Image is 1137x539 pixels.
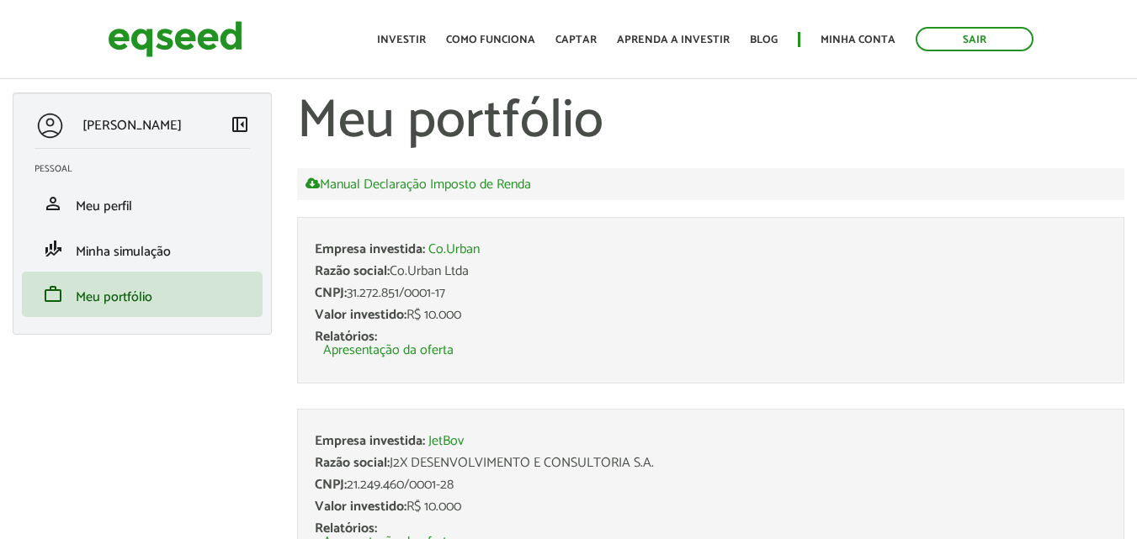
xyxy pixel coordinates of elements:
span: Valor investido: [315,304,406,326]
span: Relatórios: [315,325,377,348]
a: Captar [555,34,597,45]
a: finance_modeMinha simulação [35,239,250,259]
span: left_panel_close [230,114,250,135]
div: R$ 10.000 [315,500,1107,514]
p: [PERSON_NAME] [82,118,182,134]
li: Minha simulação [22,226,263,272]
span: CNPJ: [315,473,347,496]
span: Empresa investida: [315,238,425,261]
a: Apresentação da oferta [323,344,454,357]
div: J2X DESENVOLVIMENTO E CONSULTORIA S.A. [315,457,1107,470]
a: Manual Declaração Imposto de Renda [306,177,531,192]
li: Meu perfil [22,181,263,226]
li: Meu portfólio [22,272,263,317]
span: work [43,284,63,304]
a: Co.Urban [428,243,480,256]
span: Valor investido: [315,495,406,518]
h1: Meu portfólio [297,92,1124,151]
span: person [43,193,63,214]
span: Meu perfil [76,195,132,218]
span: Meu portfólio [76,286,152,309]
a: Minha conta [821,34,895,45]
a: Colapsar menu [230,114,250,138]
a: JetBov [428,435,464,448]
a: Sair [916,27,1033,51]
span: Minha simulação [76,240,171,263]
span: Razão social: [315,260,390,283]
a: workMeu portfólio [35,284,250,304]
a: Como funciona [446,34,535,45]
span: Razão social: [315,452,390,474]
img: EqSeed [108,17,242,61]
span: CNPJ: [315,282,347,304]
div: Co.Urban Ltda [315,265,1107,278]
a: Blog [750,34,778,45]
a: Aprenda a investir [617,34,730,45]
span: finance_mode [43,239,63,259]
a: Investir [377,34,426,45]
h2: Pessoal [35,164,263,174]
div: 21.249.460/0001-28 [315,478,1107,492]
span: Empresa investida: [315,430,425,452]
div: R$ 10.000 [315,309,1107,322]
div: 31.272.851/0001-17 [315,287,1107,300]
a: personMeu perfil [35,193,250,214]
